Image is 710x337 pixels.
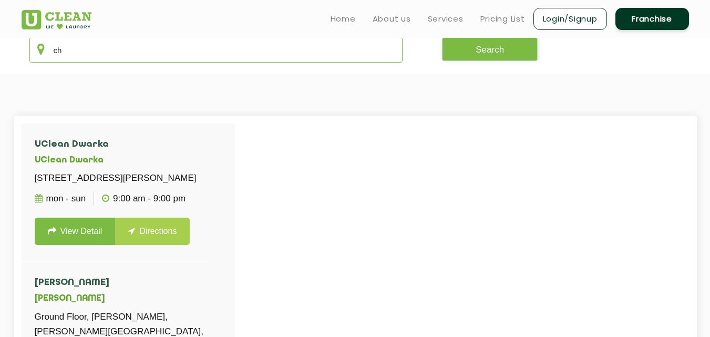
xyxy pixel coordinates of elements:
a: Home [331,13,356,25]
h4: UClean Dwarka [35,139,197,150]
a: Login/Signup [533,8,607,30]
a: Franchise [615,8,689,30]
h5: [PERSON_NAME] [35,294,222,304]
input: Enter city/area/pin Code [29,37,403,63]
p: Mon - Sun [35,191,86,206]
p: [STREET_ADDRESS][PERSON_NAME] [35,171,197,186]
a: Services [428,13,464,25]
a: Directions [115,218,190,245]
a: View Detail [35,218,116,245]
a: Pricing List [480,13,525,25]
img: UClean Laundry and Dry Cleaning [22,10,91,29]
p: 9:00 AM - 9:00 PM [102,191,186,206]
h5: UClean Dwarka [35,156,197,166]
button: Search [442,37,538,61]
a: About us [373,13,411,25]
h4: [PERSON_NAME] [35,278,222,288]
